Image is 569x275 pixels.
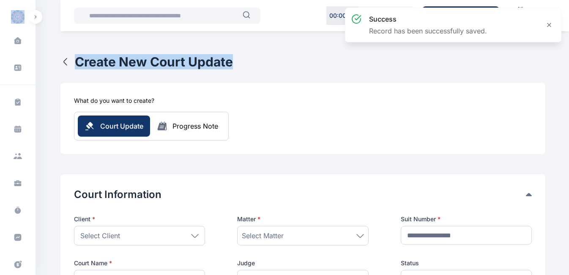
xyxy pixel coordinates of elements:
h1: Create New Court Update [75,54,233,69]
h3: success [369,14,487,24]
button: Court Update [78,115,150,137]
label: Suit Number [401,215,532,223]
label: Judge [237,259,368,267]
button: Progress Note [150,121,225,131]
label: Court Name [74,259,205,267]
p: Client [74,215,205,223]
label: Status [401,259,532,267]
p: Record has been successfully saved. [369,26,487,36]
span: Matter [237,215,260,223]
span: Select Matter [242,231,284,241]
div: Court Information [74,188,532,201]
div: Progress Note [172,121,218,131]
button: Court Information [74,188,526,201]
span: Select Client [80,231,120,241]
p: 00 : 00 : 00 [329,11,356,20]
span: Court Update [100,121,143,131]
h5: What do you want to create? [74,96,154,105]
a: Calendar [506,3,535,28]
